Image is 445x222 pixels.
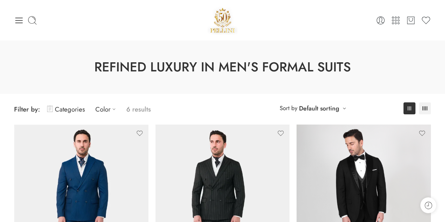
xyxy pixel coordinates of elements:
[18,58,427,76] h1: Refined Luxury in Men's Formal Suits
[95,101,119,118] a: Color
[14,104,40,114] span: Filter by:
[406,15,416,25] a: Cart
[47,101,85,118] a: Categories
[421,15,431,25] a: Wishlist
[208,5,238,35] a: Pellini -
[126,101,151,118] p: 6 results
[280,102,297,114] span: Sort by
[299,103,339,113] a: Default sorting
[208,5,238,35] img: Pellini
[376,15,386,25] a: Login / Register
